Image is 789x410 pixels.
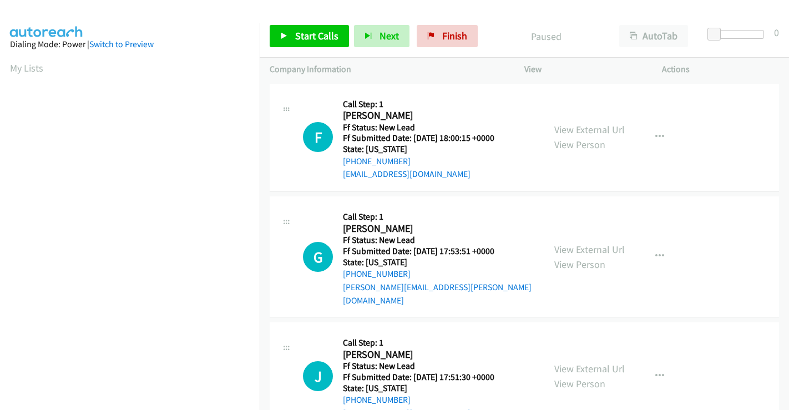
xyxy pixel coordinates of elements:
h1: J [303,361,333,391]
h5: Call Step: 1 [343,211,534,222]
a: View Person [554,258,605,271]
a: [EMAIL_ADDRESS][DOMAIN_NAME] [343,169,471,179]
a: View Person [554,138,605,151]
p: Paused [493,29,599,44]
h2: [PERSON_NAME] [343,348,508,361]
h5: State: [US_STATE] [343,257,534,268]
h1: F [303,122,333,152]
div: The call is yet to be attempted [303,242,333,272]
span: Finish [442,29,467,42]
h5: Ff Status: New Lead [343,122,508,133]
h5: Ff Submitted Date: [DATE] 17:51:30 +0000 [343,372,508,383]
h1: G [303,242,333,272]
div: Delay between calls (in seconds) [713,30,764,39]
a: [PHONE_NUMBER] [343,394,411,405]
a: [PHONE_NUMBER] [343,269,411,279]
a: Finish [417,25,478,47]
p: View [524,63,642,76]
h5: Ff Status: New Lead [343,235,534,246]
h5: Ff Submitted Date: [DATE] 17:53:51 +0000 [343,246,534,257]
div: The call is yet to be attempted [303,361,333,391]
div: Dialing Mode: Power | [10,38,250,51]
a: [PERSON_NAME][EMAIL_ADDRESS][PERSON_NAME][DOMAIN_NAME] [343,282,532,306]
h2: [PERSON_NAME] [343,222,508,235]
h5: Ff Submitted Date: [DATE] 18:00:15 +0000 [343,133,508,144]
a: View External Url [554,123,625,136]
p: Actions [662,63,780,76]
a: View Person [554,377,605,390]
a: View External Url [554,243,625,256]
h5: State: [US_STATE] [343,383,508,394]
h2: [PERSON_NAME] [343,109,508,122]
h5: Call Step: 1 [343,99,508,110]
a: Start Calls [270,25,349,47]
a: [PHONE_NUMBER] [343,156,411,166]
button: Next [354,25,409,47]
div: 0 [774,25,779,40]
div: The call is yet to be attempted [303,122,333,152]
h5: Ff Status: New Lead [343,361,508,372]
a: View External Url [554,362,625,375]
span: Next [380,29,399,42]
h5: State: [US_STATE] [343,144,508,155]
h5: Call Step: 1 [343,337,508,348]
p: Company Information [270,63,504,76]
a: My Lists [10,62,43,74]
span: Start Calls [295,29,338,42]
button: AutoTab [619,25,688,47]
a: Switch to Preview [89,39,154,49]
